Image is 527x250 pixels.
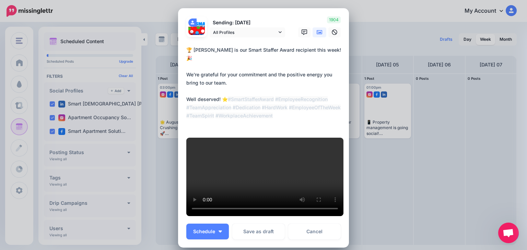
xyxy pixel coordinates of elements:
a: All Profiles [210,27,285,37]
p: Sending: [DATE] [210,19,285,27]
div: 🏆 [PERSON_NAME] is our Smart Staffer Award recipient this week! 🎉 We're grateful for your commitm... [186,46,344,120]
img: arrow-down-white.png [219,230,222,233]
img: 162108471_929565637859961_2209139901119392515_n-bsa130695.jpg [188,27,205,43]
button: Save as draft [232,224,285,239]
span: Schedule [193,229,215,234]
img: user_default_image.png [188,18,197,27]
button: Schedule [186,224,229,239]
span: All Profiles [213,29,277,36]
span: 1904 [327,16,341,23]
a: Cancel [288,224,341,239]
img: 273388243_356788743117728_5079064472810488750_n-bsa130694.png [197,18,205,27]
